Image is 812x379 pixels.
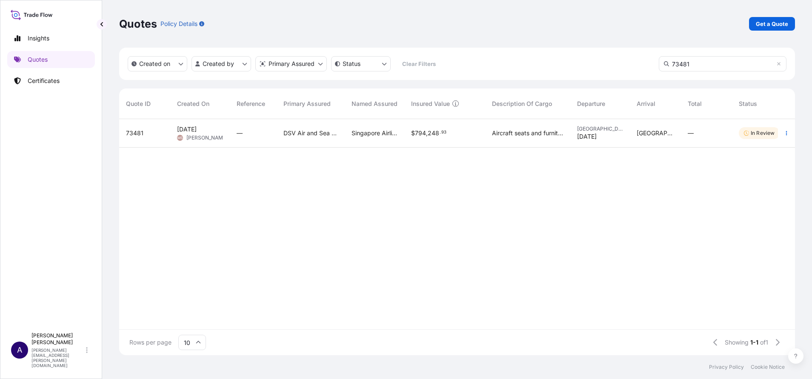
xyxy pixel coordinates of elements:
[31,348,84,368] p: [PERSON_NAME][EMAIL_ADDRESS][PERSON_NAME][DOMAIN_NAME]
[411,100,450,108] span: Insured Value
[440,131,441,134] span: .
[395,57,443,71] button: Clear Filters
[28,77,60,85] p: Certificates
[750,338,758,347] span: 1-1
[428,130,439,136] span: 248
[192,56,251,71] button: createdBy Filter options
[203,60,234,68] p: Created by
[756,20,788,28] p: Get a Quote
[637,100,655,108] span: Arrival
[237,129,243,137] span: —
[577,100,605,108] span: Departure
[760,338,768,347] span: of 1
[637,129,674,137] span: [GEOGRAPHIC_DATA]
[177,125,197,134] span: [DATE]
[492,100,552,108] span: Description Of Cargo
[411,130,415,136] span: $
[343,60,360,68] p: Status
[31,332,84,346] p: [PERSON_NAME] [PERSON_NAME]
[352,129,397,137] span: Singapore Airlines
[352,100,397,108] span: Named Assured
[577,125,623,132] span: [GEOGRAPHIC_DATA]
[119,17,157,31] p: Quotes
[659,56,786,71] input: Search Quote or Reference...
[751,364,785,370] a: Cookie Notice
[129,338,172,347] span: Rows per page
[492,129,563,137] span: Aircraft seats and furniture
[237,100,265,108] span: Reference
[688,129,694,137] span: —
[269,60,315,68] p: Primary Assured
[426,130,428,136] span: ,
[331,56,391,71] button: certificateStatus Filter options
[126,100,151,108] span: Quote ID
[177,134,183,142] span: MS
[577,132,597,141] span: [DATE]
[749,17,795,31] a: Get a Quote
[441,131,446,134] span: 93
[186,134,228,141] span: [PERSON_NAME]
[28,55,48,64] p: Quotes
[725,338,749,347] span: Showing
[7,51,95,68] a: Quotes
[739,100,757,108] span: Status
[283,129,338,137] span: DSV Air and Sea Singapore Pte Ltd
[17,346,22,354] span: A
[402,60,436,68] p: Clear Filters
[283,100,331,108] span: Primary Assured
[255,56,327,71] button: distributor Filter options
[28,34,49,43] p: Insights
[709,364,744,370] a: Privacy Policy
[688,100,702,108] span: Total
[7,30,95,47] a: Insights
[177,100,209,108] span: Created On
[128,56,187,71] button: createdOn Filter options
[160,20,197,28] p: Policy Details
[126,129,143,137] span: 73481
[751,130,775,137] p: In Review
[415,130,426,136] span: 794
[139,60,170,68] p: Created on
[7,72,95,89] a: Certificates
